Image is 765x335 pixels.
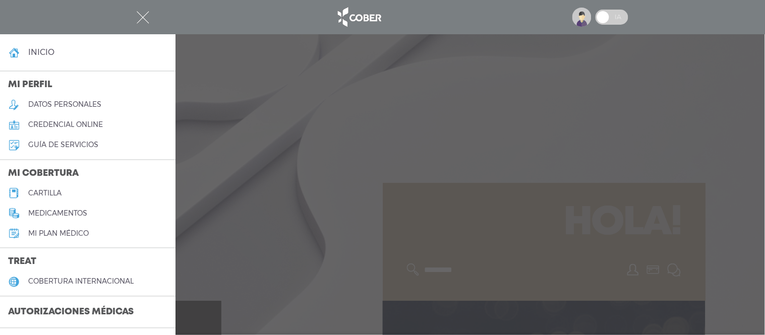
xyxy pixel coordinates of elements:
[28,141,98,149] h5: guía de servicios
[572,8,592,27] img: profile-placeholder.svg
[332,5,385,29] img: logo_cober_home-white.png
[28,100,101,109] h5: datos personales
[28,277,134,286] h5: cobertura internacional
[137,11,149,24] img: Cober_menu-close-white.svg
[28,189,62,197] h5: cartilla
[28,47,54,57] h4: inicio
[28,209,87,218] h5: medicamentos
[28,120,103,129] h5: credencial online
[28,229,89,238] h5: Mi plan médico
